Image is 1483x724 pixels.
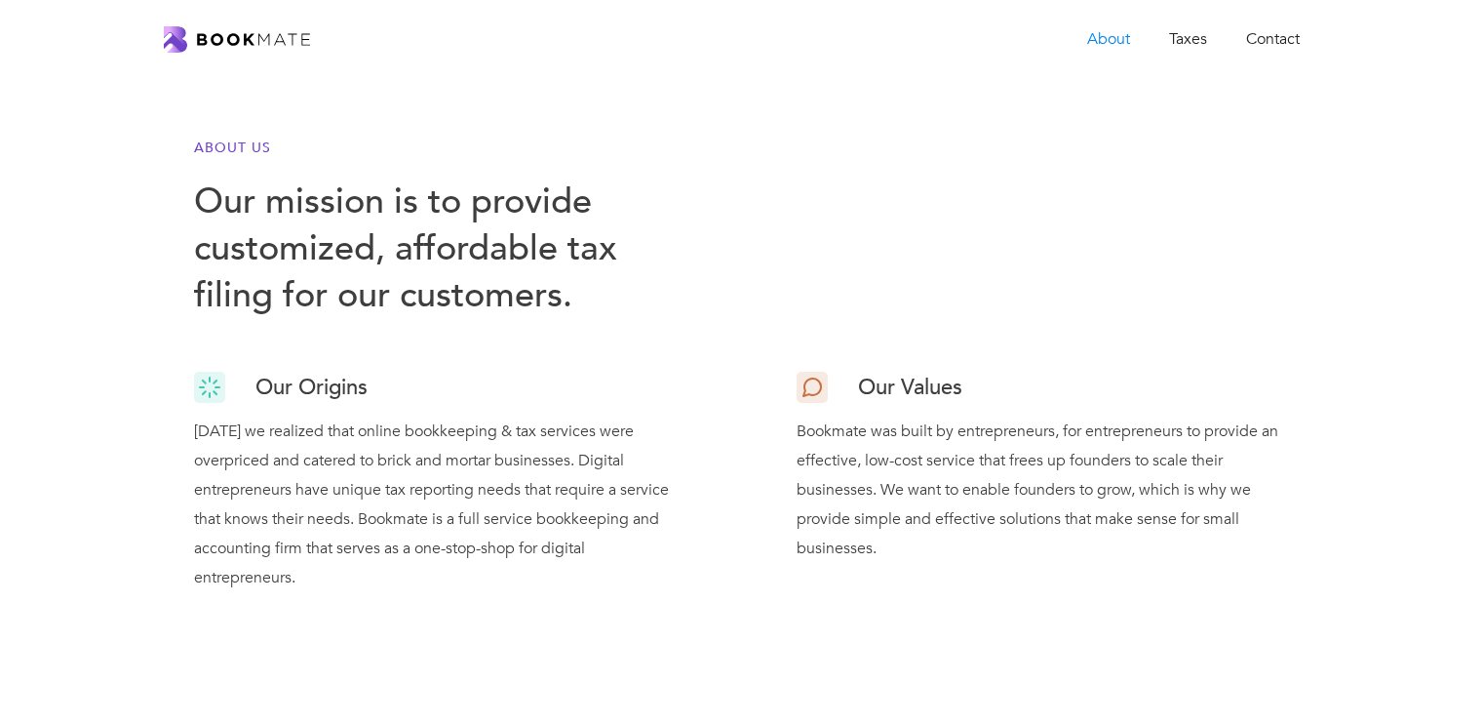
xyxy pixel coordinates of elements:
div: [DATE] we realized that online bookkeeping & tax services were overpriced and catered to brick an... [194,407,687,592]
h3: Our Origins [255,368,368,407]
h6: About Us [194,138,687,159]
a: Taxes [1150,20,1227,60]
h3: Our Values [858,368,962,407]
h1: Our mission is to provide customized, affordable tax filing for our customers. [194,179,687,319]
div: Bookmate was built by entrepreneurs, for entrepreneurs to provide an effective, low-cost service ... [797,407,1290,563]
a: home [164,26,310,53]
a: Contact [1227,20,1319,60]
a: About [1068,20,1150,60]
